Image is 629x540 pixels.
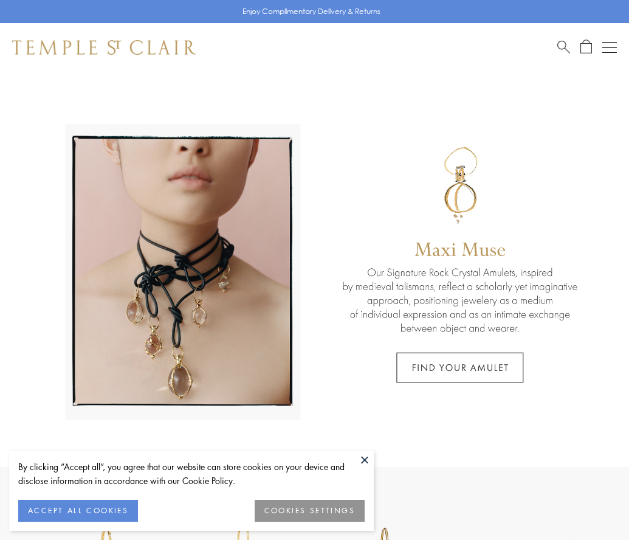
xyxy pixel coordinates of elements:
button: ACCEPT ALL COOKIES [18,500,138,522]
img: Temple St. Clair [12,40,196,55]
a: Open Shopping Bag [580,40,592,55]
div: By clicking “Accept all”, you agree that our website can store cookies on your device and disclos... [18,460,365,488]
button: Open navigation [602,40,617,55]
button: COOKIES SETTINGS [255,500,365,522]
a: Search [557,40,570,55]
p: Enjoy Complimentary Delivery & Returns [242,5,380,18]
